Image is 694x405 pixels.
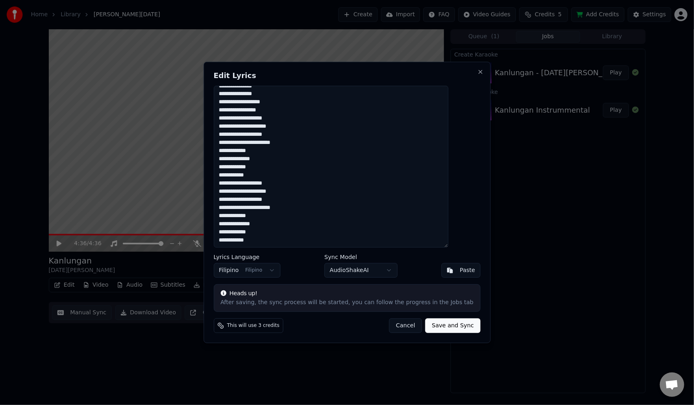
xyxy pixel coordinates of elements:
[442,263,481,278] button: Paste
[460,266,475,274] div: Paste
[220,290,473,298] div: Heads up!
[425,318,480,333] button: Save and Sync
[213,254,281,260] label: Lyrics Language
[213,72,480,79] h2: Edit Lyrics
[227,322,279,329] span: This will use 3 credits
[220,298,473,307] div: After saving, the sync process will be started, you can follow the progress in the Jobs tab
[324,254,398,260] label: Sync Model
[389,318,422,333] button: Cancel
